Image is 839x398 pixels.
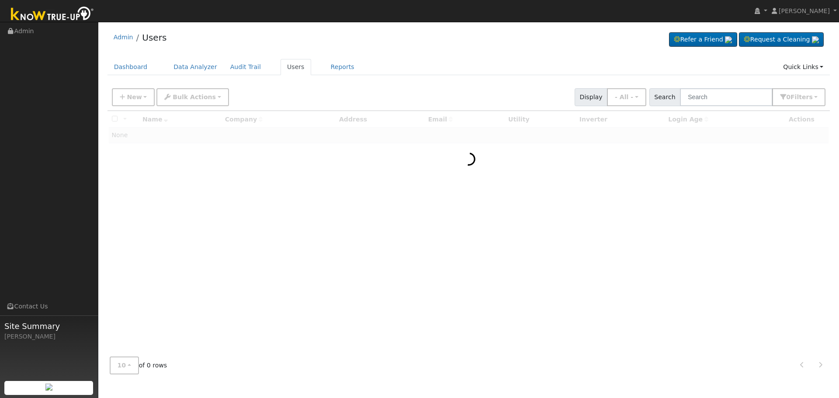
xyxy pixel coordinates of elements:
[4,320,94,332] span: Site Summary
[777,59,830,75] a: Quick Links
[669,32,737,47] a: Refer a Friend
[779,7,830,14] span: [PERSON_NAME]
[739,32,824,47] a: Request a Cleaning
[173,93,216,100] span: Bulk Actions
[772,88,825,106] button: 0Filters
[107,59,154,75] a: Dashboard
[607,88,646,106] button: - All -
[156,88,229,106] button: Bulk Actions
[812,36,819,43] img: retrieve
[790,93,813,100] span: Filter
[680,88,773,106] input: Search
[127,93,142,100] span: New
[725,36,732,43] img: retrieve
[110,356,167,374] span: of 0 rows
[809,93,812,100] span: s
[45,384,52,391] img: retrieve
[167,59,224,75] a: Data Analyzer
[118,362,126,369] span: 10
[7,5,98,24] img: Know True-Up
[110,356,139,374] button: 10
[4,332,94,341] div: [PERSON_NAME]
[114,34,133,41] a: Admin
[224,59,267,75] a: Audit Trail
[112,88,155,106] button: New
[324,59,361,75] a: Reports
[142,32,166,43] a: Users
[575,88,607,106] span: Display
[649,88,680,106] span: Search
[281,59,311,75] a: Users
